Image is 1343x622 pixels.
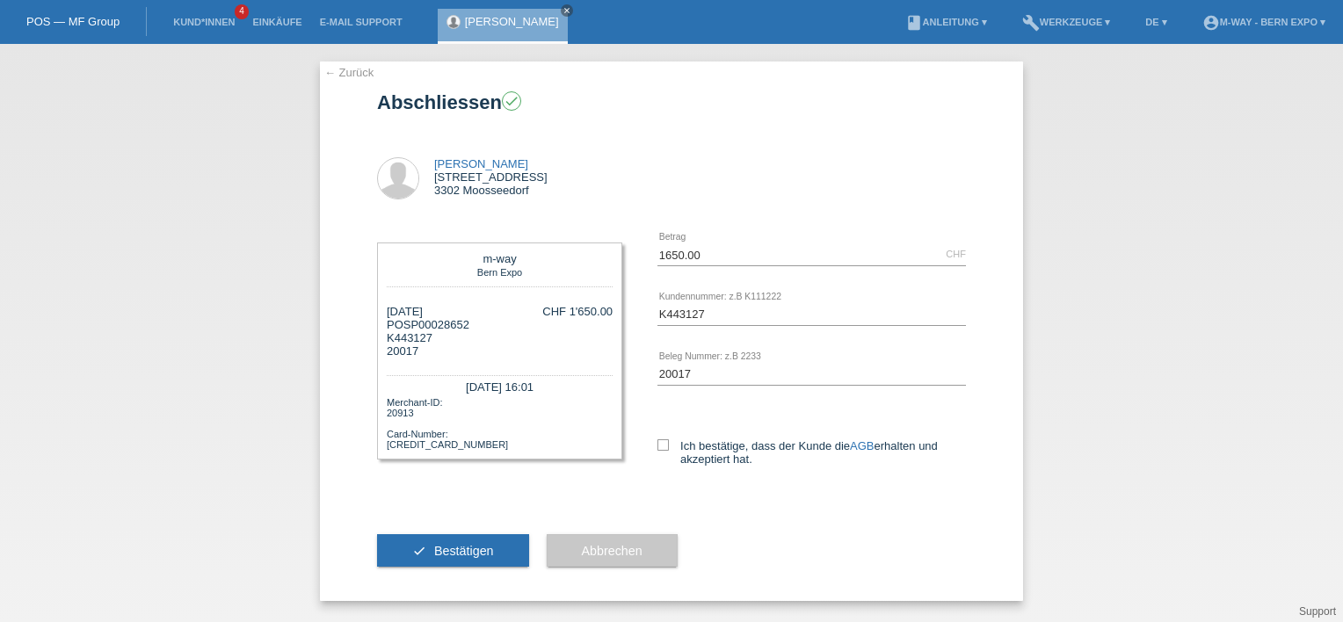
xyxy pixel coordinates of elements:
i: check [412,544,426,558]
div: [DATE] 16:01 [387,375,613,395]
i: close [563,6,571,15]
a: [PERSON_NAME] [465,15,559,28]
button: Abbrechen [547,534,678,568]
button: check Bestätigen [377,534,529,568]
div: m-way [391,252,608,265]
a: Kund*innen [164,17,243,27]
a: Support [1299,605,1336,618]
a: close [561,4,573,17]
h1: Abschliessen [377,91,966,113]
span: 20017 [387,344,418,358]
i: check [504,93,519,109]
a: [PERSON_NAME] [434,157,528,170]
span: Abbrechen [582,544,642,558]
a: account_circlem-way - Bern Expo ▾ [1194,17,1334,27]
div: CHF 1'650.00 [542,305,613,318]
i: book [905,14,923,32]
i: build [1022,14,1040,32]
a: buildWerkzeuge ▾ [1013,17,1120,27]
div: CHF [946,249,966,259]
a: Einkäufe [243,17,310,27]
a: DE ▾ [1136,17,1175,27]
i: account_circle [1202,14,1220,32]
span: K443127 [387,331,432,344]
a: ← Zurück [324,66,374,79]
div: Merchant-ID: 20913 Card-Number: [CREDIT_CARD_NUMBER] [387,395,613,450]
label: Ich bestätige, dass der Kunde die erhalten und akzeptiert hat. [657,439,966,466]
a: AGB [850,439,874,452]
span: Bestätigen [434,544,494,558]
a: POS — MF Group [26,15,120,28]
div: [STREET_ADDRESS] 3302 Moosseedorf [434,157,548,197]
a: bookAnleitung ▾ [897,17,996,27]
div: Bern Expo [391,265,608,278]
div: [DATE] POSP00028652 [387,305,469,358]
a: E-Mail Support [311,17,411,27]
span: 4 [235,4,249,19]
